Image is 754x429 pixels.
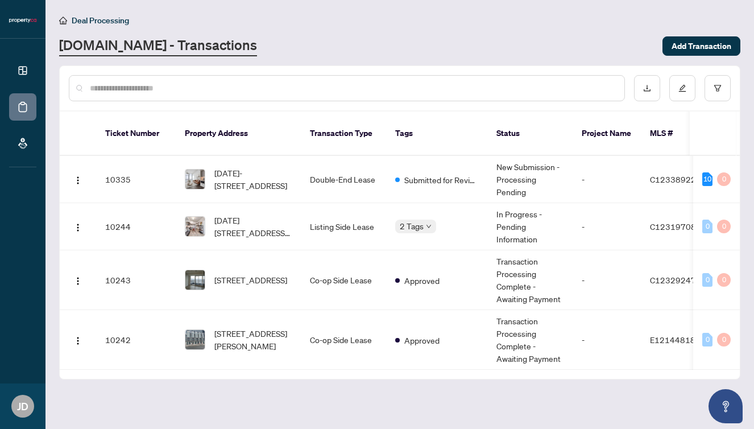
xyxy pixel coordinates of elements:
[185,270,205,290] img: thumbnail-img
[650,275,696,285] span: C12329247
[404,274,440,287] span: Approved
[669,75,695,101] button: edit
[404,174,478,186] span: Submitted for Review
[96,112,176,156] th: Ticket Number
[386,112,487,156] th: Tags
[487,112,573,156] th: Status
[69,331,87,349] button: Logo
[573,203,641,250] td: -
[301,156,386,203] td: Double-End Lease
[59,36,257,56] a: [DOMAIN_NAME] - Transactions
[702,333,712,346] div: 0
[73,223,82,232] img: Logo
[185,170,205,189] img: thumbnail-img
[69,271,87,289] button: Logo
[17,398,28,414] span: JD
[214,167,292,192] span: [DATE]-[STREET_ADDRESS]
[709,389,743,423] button: Open asap
[662,36,740,56] button: Add Transaction
[214,327,292,352] span: [STREET_ADDRESS][PERSON_NAME]
[301,250,386,310] td: Co-op Side Lease
[69,170,87,188] button: Logo
[185,330,205,349] img: thumbnail-img
[634,75,660,101] button: download
[59,16,67,24] span: home
[96,310,176,370] td: 10242
[96,203,176,250] td: 10244
[214,274,287,286] span: [STREET_ADDRESS]
[641,112,709,156] th: MLS #
[487,156,573,203] td: New Submission - Processing Pending
[717,172,731,186] div: 0
[717,333,731,346] div: 0
[72,15,129,26] span: Deal Processing
[487,250,573,310] td: Transaction Processing Complete - Awaiting Payment
[678,84,686,92] span: edit
[650,221,696,232] span: C12319708
[714,84,722,92] span: filter
[73,277,82,286] img: Logo
[717,220,731,233] div: 0
[717,273,731,287] div: 0
[214,214,292,239] span: [DATE][STREET_ADDRESS][DATE]
[404,334,440,346] span: Approved
[702,220,712,233] div: 0
[176,112,301,156] th: Property Address
[573,310,641,370] td: -
[650,174,696,184] span: C12338922
[487,203,573,250] td: In Progress - Pending Information
[301,310,386,370] td: Co-op Side Lease
[301,203,386,250] td: Listing Side Lease
[73,176,82,185] img: Logo
[9,17,36,24] img: logo
[185,217,205,236] img: thumbnail-img
[702,273,712,287] div: 0
[650,335,695,345] span: E12144818
[426,224,432,229] span: down
[573,112,641,156] th: Project Name
[487,310,573,370] td: Transaction Processing Complete - Awaiting Payment
[573,250,641,310] td: -
[96,156,176,203] td: 10335
[573,156,641,203] td: -
[702,172,712,186] div: 10
[705,75,731,101] button: filter
[96,250,176,310] td: 10243
[69,217,87,236] button: Logo
[400,220,424,233] span: 2 Tags
[301,112,386,156] th: Transaction Type
[643,84,651,92] span: download
[672,37,731,55] span: Add Transaction
[73,336,82,345] img: Logo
